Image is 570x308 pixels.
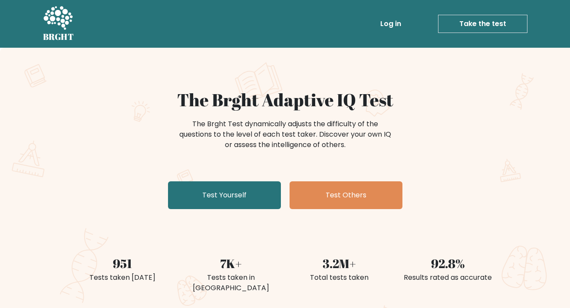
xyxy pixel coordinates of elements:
div: Tests taken [DATE] [73,272,171,283]
div: 92.8% [399,254,497,272]
div: 7K+ [182,254,280,272]
div: Tests taken in [GEOGRAPHIC_DATA] [182,272,280,293]
div: The Brght Test dynamically adjusts the difficulty of the questions to the level of each test take... [177,119,394,150]
div: Total tests taken [290,272,389,283]
h1: The Brght Adaptive IQ Test [73,89,497,110]
div: 951 [73,254,171,272]
div: Results rated as accurate [399,272,497,283]
a: Log in [377,15,405,33]
a: Test Others [290,181,402,209]
h5: BRGHT [43,32,74,42]
a: Test Yourself [168,181,281,209]
a: BRGHT [43,3,74,44]
a: Take the test [438,15,527,33]
div: 3.2M+ [290,254,389,272]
